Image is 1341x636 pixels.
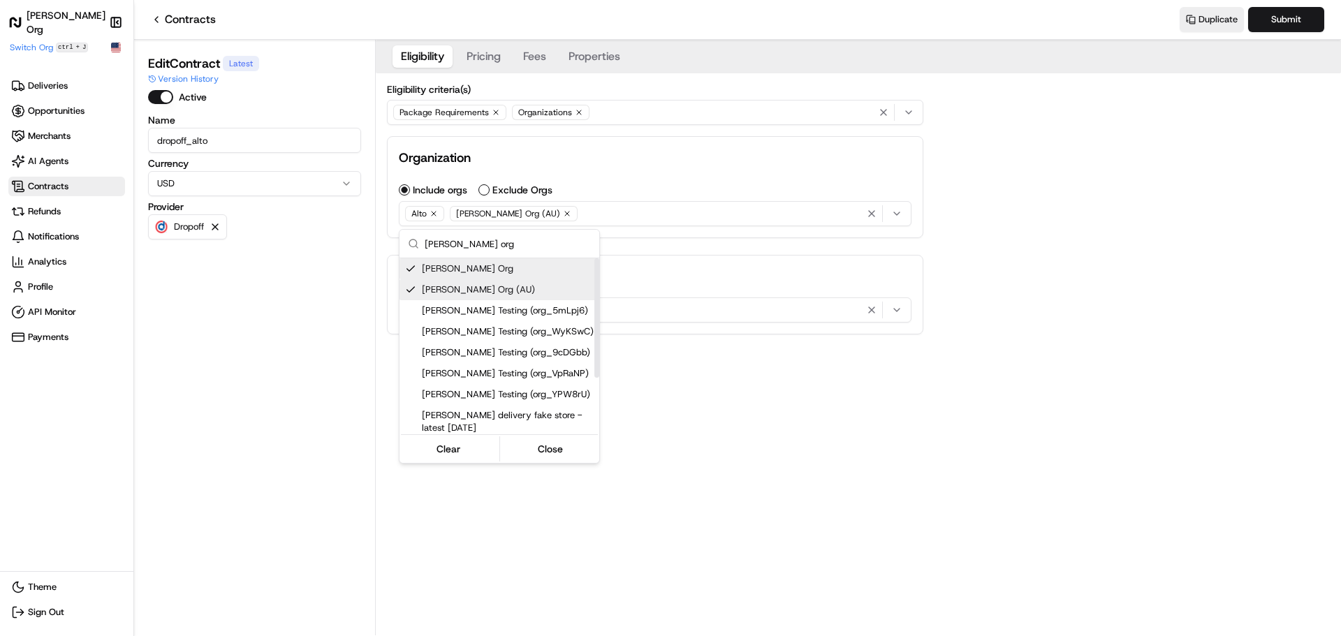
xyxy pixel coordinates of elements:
[422,262,594,275] span: [PERSON_NAME] Org
[422,283,594,296] span: [PERSON_NAME] Org (AU)
[422,367,594,380] span: [PERSON_NAME] Testing (org_VpRaNP)
[422,388,594,401] span: [PERSON_NAME] Testing (org_YPW8rU)
[422,304,594,317] span: [PERSON_NAME] Testing (org_5mLpj6)
[425,230,591,258] input: Search...
[401,439,497,459] button: Clear
[503,439,599,459] button: Close
[422,409,594,434] span: [PERSON_NAME] delivery fake store - latest [DATE]
[400,258,599,463] div: Suggestions
[422,325,594,338] span: [PERSON_NAME] Testing (org_WyKSwC)
[422,346,594,359] span: [PERSON_NAME] Testing (org_9cDGbb)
